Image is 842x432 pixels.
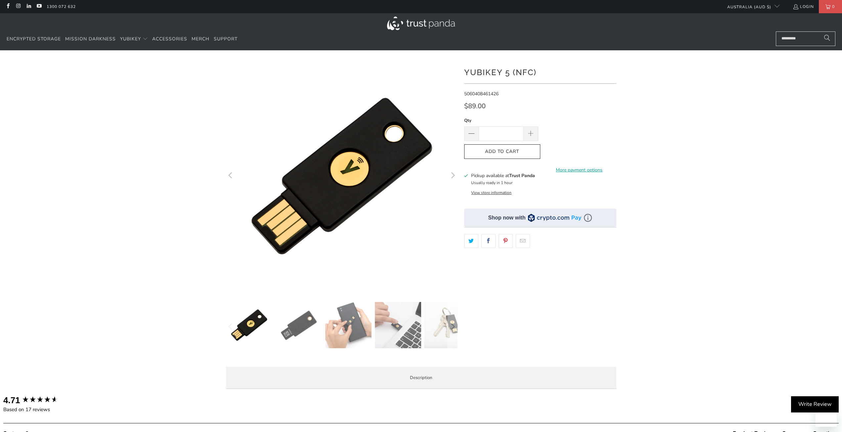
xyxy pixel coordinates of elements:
span: Add to Cart [471,149,533,155]
h1: YubiKey 5 (NFC) [464,65,616,78]
summary: YubiKey [120,31,148,47]
span: Mission Darkness [65,36,116,42]
div: 4.71 [3,394,20,406]
h3: Pickup available at [471,172,535,179]
img: YubiKey 5 (NFC) - Trust Panda [276,302,322,348]
button: Next [447,302,458,352]
button: View store information [471,190,511,195]
a: Trust Panda Australia on Instagram [15,4,21,9]
span: Support [214,36,238,42]
div: 4.71 star rating [22,396,58,405]
a: Share this on Facebook [481,234,496,248]
a: Trust Panda Australia on LinkedIn [26,4,31,9]
small: Usually ready in 1 hour [471,180,512,185]
span: $89.00 [464,102,486,111]
b: Trust Panda [509,172,535,179]
span: Accessories [152,36,187,42]
button: Previous [226,302,236,352]
button: Previous [226,60,236,292]
a: Share this on Pinterest [499,234,513,248]
span: Merch [192,36,209,42]
nav: Translation missing: en.navigation.header.main_nav [7,31,238,47]
img: YubiKey 5 (NFC) - Trust Panda [226,302,272,348]
a: More payment options [542,167,616,174]
a: Support [214,31,238,47]
a: Merch [192,31,209,47]
a: Share this on Twitter [464,234,478,248]
span: Encrypted Storage [7,36,61,42]
img: YubiKey 5 (NFC) - Trust Panda [375,302,421,348]
a: Accessories [152,31,187,47]
label: Description [226,367,616,389]
a: 1300 072 632 [47,3,76,10]
a: Mission Darkness [65,31,116,47]
div: Write Review [791,396,839,413]
a: Trust Panda Australia on Facebook [5,4,11,9]
span: YubiKey [120,36,141,42]
a: Trust Panda Australia on YouTube [36,4,42,9]
div: Shop now with [488,214,526,221]
iframe: Button to launch messaging window [816,406,837,427]
div: Based on 17 reviews [3,406,73,413]
a: YubiKey 5 (NFC) - Trust Panda [226,60,458,292]
input: Search... [776,31,835,46]
span: 5060408461426 [464,91,499,97]
button: Add to Cart [464,144,540,159]
div: Overall product rating out of 5: 4.71 [3,394,73,406]
img: YubiKey 5 (NFC) - Trust Panda [325,302,372,348]
button: Next [447,60,458,292]
img: YubiKey 5 (NFC) - Trust Panda [424,302,470,348]
button: Search [819,31,835,46]
img: Trust Panda Australia [387,17,455,30]
a: Email this to a friend [516,234,530,248]
a: Login [793,3,814,10]
label: Qty [464,117,538,124]
a: Encrypted Storage [7,31,61,47]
